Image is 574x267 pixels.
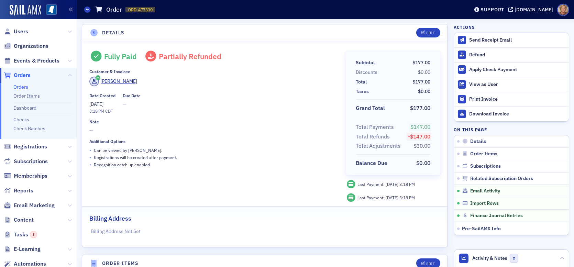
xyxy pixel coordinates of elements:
[89,214,131,223] h2: Billing Address
[123,101,141,108] span: —
[454,33,569,47] button: Send Receipt Email
[469,67,565,73] div: Apply Check Payment
[356,123,396,131] span: Total Payments
[91,228,439,235] p: Billing Address Not Set
[472,255,507,262] span: Activity & Notes
[13,105,36,111] a: Dashboard
[106,5,122,14] h1: Order
[4,245,41,253] a: E-Learning
[4,231,37,238] a: Tasks3
[399,195,415,200] span: 3:18 PM
[89,154,91,161] span: •
[10,5,41,16] img: SailAMX
[356,142,401,150] div: Total Adjustments
[408,133,430,140] span: -$147.00
[416,28,440,37] button: Edit
[104,108,113,114] span: CDT
[4,28,28,35] a: Users
[356,59,377,66] span: Subtotal
[94,147,162,153] p: Can be viewed by [PERSON_NAME] .
[128,7,153,13] span: ORD-477330
[418,88,430,94] span: $0.00
[356,104,385,112] div: Grand Total
[356,133,390,141] div: Total Refunds
[454,92,569,107] a: Print Invoice
[356,59,375,66] div: Subtotal
[13,93,40,99] a: Order Items
[356,69,377,76] div: Discounts
[356,78,369,86] span: Total
[13,84,28,90] a: Orders
[4,71,31,79] a: Orders
[356,78,367,86] div: Total
[14,71,31,79] span: Orders
[41,4,57,16] a: View Homepage
[356,69,380,76] span: Discounts
[14,187,33,194] span: Reports
[89,139,125,144] div: Additional Options
[412,59,430,66] span: $177.00
[356,88,371,95] span: Taxes
[386,195,399,200] span: [DATE]
[14,42,48,50] span: Organizations
[89,77,137,86] a: [PERSON_NAME]
[469,52,565,58] div: Refund
[470,188,500,194] span: Email Activity
[14,57,59,65] span: Events & Products
[30,231,37,238] div: 3
[14,172,47,180] span: Memberships
[356,104,387,112] span: Grand Total
[469,96,565,102] div: Print Invoice
[426,31,435,35] div: Edit
[357,181,415,187] div: Last Payment:
[89,119,99,124] div: Note
[4,172,47,180] a: Memberships
[356,123,394,131] div: Total Payments
[462,225,501,232] span: Pre-SailAMX Info
[413,142,430,149] span: $30.00
[470,138,486,145] span: Details
[481,7,504,13] div: Support
[454,47,569,62] button: Refund
[412,79,430,85] span: $177.00
[508,7,555,12] button: [DOMAIN_NAME]
[418,69,430,75] span: $0.00
[159,52,221,61] span: Partially Refunded
[4,143,47,151] a: Registrations
[89,93,115,98] div: Date Created
[89,147,91,154] span: •
[356,88,369,95] div: Taxes
[94,154,177,160] p: Registrations will be created after payment.
[100,78,137,85] div: [PERSON_NAME]
[89,101,103,107] span: [DATE]
[470,176,533,182] span: Related Subscription Orders
[470,163,501,169] span: Subscriptions
[89,69,130,74] div: Customer & Invoicee
[102,29,125,36] h4: Details
[470,200,499,207] span: Import Rows
[89,127,336,134] span: —
[454,24,475,30] h4: Actions
[4,202,55,209] a: Email Marketing
[510,254,518,263] span: 2
[46,4,57,15] img: SailAMX
[4,57,59,65] a: Events & Products
[454,107,569,121] a: Download Invoice
[4,187,33,194] a: Reports
[469,37,565,43] div: Send Receipt Email
[470,213,523,219] span: Finance Journal Entries
[14,143,47,151] span: Registrations
[13,116,29,123] a: Checks
[399,181,415,187] span: 3:18 PM
[14,28,28,35] span: Users
[14,216,34,224] span: Content
[469,111,565,117] div: Download Invoice
[14,158,48,165] span: Subscriptions
[410,123,430,130] span: $147.00
[4,216,34,224] a: Content
[94,162,151,168] p: Recognition catch up enabled.
[104,52,137,61] div: Fully Paid
[454,62,569,77] button: Apply Check Payment
[14,245,41,253] span: E-Learning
